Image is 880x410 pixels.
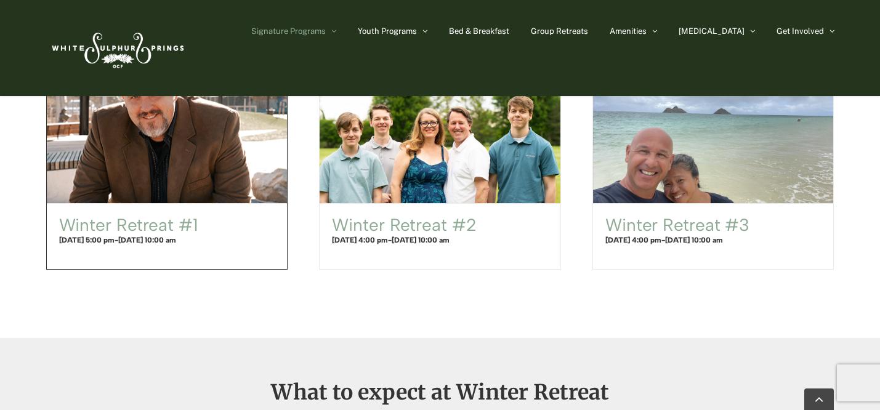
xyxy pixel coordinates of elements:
[358,27,417,35] span: Youth Programs
[118,236,176,244] span: [DATE] 10:00 am
[46,19,188,77] img: White Sulphur Springs Logo
[59,236,115,244] span: [DATE] 5:00 pm
[605,236,661,244] span: [DATE] 4:00 pm
[332,214,476,235] a: Winter Retreat #2
[320,70,560,203] a: Winter Retreat #2
[531,27,588,35] span: Group Retreats
[47,70,288,203] a: Winter Retreat #1
[665,236,723,244] span: [DATE] 10:00 am
[332,236,388,244] span: [DATE] 4:00 pm
[593,70,834,203] a: Winter Retreat #3
[59,214,198,235] a: Winter Retreat #1
[679,27,745,35] span: [MEDICAL_DATA]
[332,235,548,246] h4: -
[605,214,749,235] a: Winter Retreat #3
[46,381,834,403] h2: What to expect at Winter Retreat
[610,27,647,35] span: Amenities
[392,236,450,244] span: [DATE] 10:00 am
[449,27,509,35] span: Bed & Breakfast
[251,27,326,35] span: Signature Programs
[605,235,821,246] h4: -
[59,235,275,246] h4: -
[777,27,824,35] span: Get Involved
